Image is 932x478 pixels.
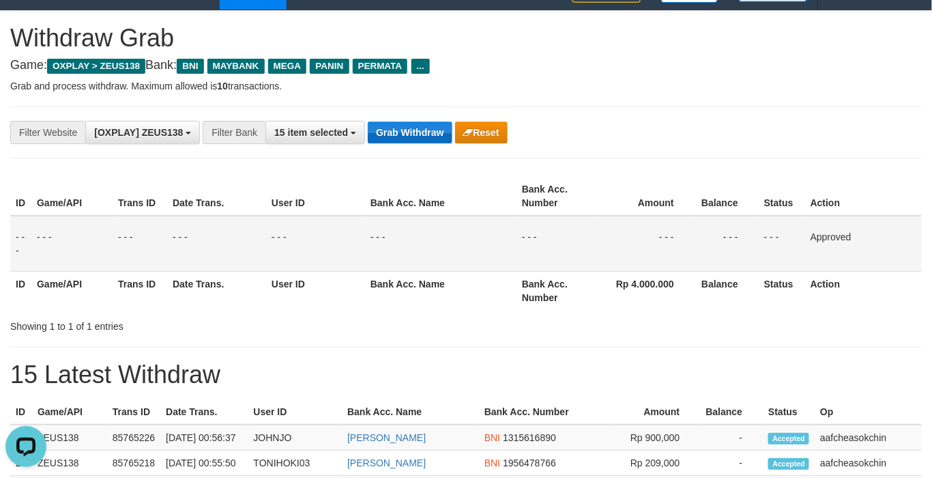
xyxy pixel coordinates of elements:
th: User ID [266,177,365,216]
th: Balance [695,271,759,310]
strong: 10 [217,81,228,92]
td: - - - [598,216,695,272]
a: [PERSON_NAME] [347,432,426,443]
td: 85765218 [107,451,160,476]
span: Copy 1956478766 to clipboard [503,458,556,468]
a: [PERSON_NAME] [347,458,426,468]
td: TONIHOKI03 [248,451,343,476]
td: [DATE] 00:56:37 [160,425,248,451]
h1: Withdraw Grab [10,25,922,52]
th: Game/API [31,177,113,216]
th: Amount [610,399,701,425]
th: Trans ID [113,177,167,216]
th: Bank Acc. Number [516,271,598,310]
th: ID [10,399,32,425]
td: Approved [805,216,922,272]
th: Balance [695,177,759,216]
span: 15 item selected [274,127,348,138]
th: Bank Acc. Number [516,177,598,216]
th: Date Trans. [167,271,266,310]
span: PANIN [310,59,349,74]
th: Trans ID [107,399,160,425]
th: Bank Acc. Number [479,399,610,425]
th: User ID [266,271,365,310]
th: Bank Acc. Name [365,177,516,216]
th: Action [805,271,922,310]
td: 85765226 [107,425,160,451]
div: Filter Bank [203,121,265,144]
span: BNI [177,59,203,74]
th: Status [759,271,805,310]
th: Game/API [31,271,113,310]
td: - - - [167,216,266,272]
th: Action [805,177,922,216]
th: Rp 4.000.000 [598,271,695,310]
td: [DATE] 00:55:50 [160,451,248,476]
button: 15 item selected [265,121,365,144]
span: MEGA [268,59,307,74]
span: ... [411,59,430,74]
span: Accepted [768,433,809,445]
td: ZEUS138 [32,425,107,451]
span: BNI [484,432,500,443]
p: Grab and process withdraw. Maximum allowed is transactions. [10,79,922,93]
span: [OXPLAY] ZEUS138 [94,127,183,138]
span: OXPLAY > ZEUS138 [47,59,145,74]
button: Open LiveChat chat widget [5,5,46,46]
td: - - - [113,216,167,272]
h1: 15 Latest Withdraw [10,361,922,389]
button: [OXPLAY] ZEUS138 [85,121,200,144]
td: - - - [10,216,31,272]
h4: Game: Bank: [10,59,922,72]
td: ZEUS138 [32,451,107,476]
td: - - - [365,216,516,272]
div: Filter Website [10,121,85,144]
span: Accepted [768,458,809,470]
td: Rp 900,000 [610,425,701,451]
th: Trans ID [113,271,167,310]
td: aafcheasokchin [815,425,922,451]
th: Date Trans. [167,177,266,216]
td: - - - [31,216,113,272]
th: Bank Acc. Name [342,399,479,425]
td: - - - [266,216,365,272]
td: - - - [516,216,598,272]
th: Op [815,399,922,425]
th: Bank Acc. Name [365,271,516,310]
th: Game/API [32,399,107,425]
td: JOHNJO [248,425,343,451]
th: Status [759,177,805,216]
td: - [700,425,763,451]
th: Status [763,399,815,425]
th: Amount [598,177,695,216]
span: PERMATA [353,59,408,74]
td: - - - [759,216,805,272]
th: User ID [248,399,343,425]
td: aafcheasokchin [815,451,922,476]
button: Reset [455,122,508,143]
span: MAYBANK [207,59,265,74]
th: Balance [700,399,763,425]
div: Showing 1 to 1 of 1 entries [10,314,378,333]
button: Grab Withdraw [368,122,452,143]
th: Date Trans. [160,399,248,425]
span: Copy 1315616890 to clipboard [503,432,556,443]
th: ID [10,271,31,310]
td: - - - [695,216,759,272]
td: Rp 209,000 [610,451,701,476]
th: ID [10,177,31,216]
td: - [700,451,763,476]
span: BNI [484,458,500,468]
